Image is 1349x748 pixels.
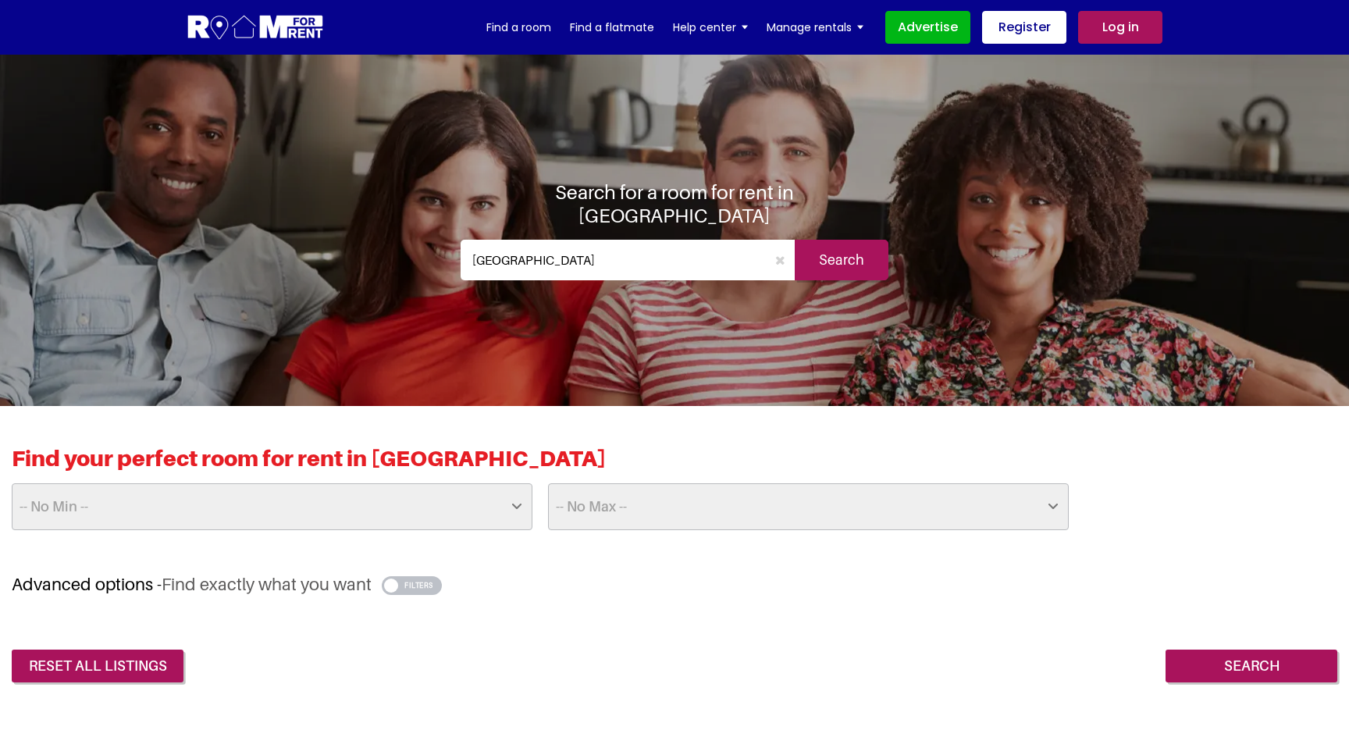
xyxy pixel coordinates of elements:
a: Register [982,11,1066,44]
a: Find a room [486,16,551,39]
input: Search [1166,650,1337,682]
input: Where do you want to live. Search by town or postcode [461,240,766,280]
a: reset all listings [12,650,183,682]
img: Logo for Room for Rent, featuring a welcoming design with a house icon and modern typography [187,13,325,42]
h1: Search for a room for rent in [GEOGRAPHIC_DATA] [461,180,888,227]
a: Help center [673,16,748,39]
span: Find exactly what you want [162,574,372,594]
a: Manage rentals [767,16,863,39]
a: Log in [1078,11,1162,44]
h3: Advanced options - [12,574,1337,595]
a: Advertise [885,11,970,44]
a: Find a flatmate [570,16,654,39]
h2: Find your perfect room for rent in [GEOGRAPHIC_DATA] [12,445,1337,483]
input: Search [795,240,888,280]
